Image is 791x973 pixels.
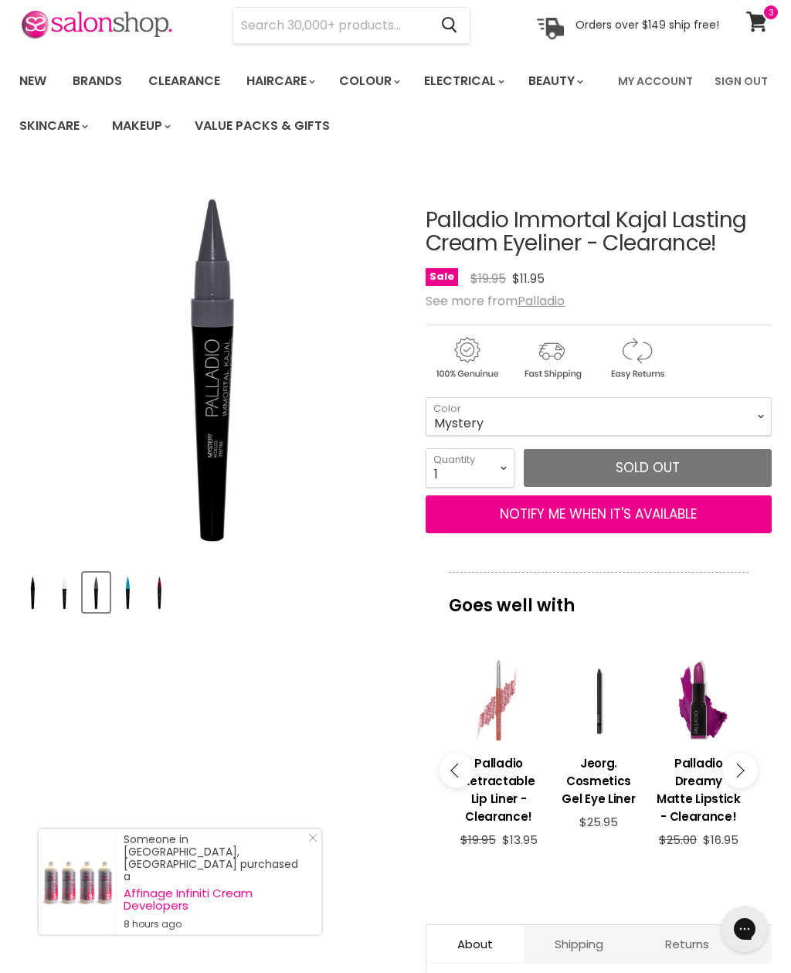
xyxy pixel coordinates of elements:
[124,887,306,912] a: Affinage Infiniti Cream Developers
[703,832,738,848] span: $16.95
[137,65,232,97] a: Clearance
[426,495,772,534] button: NOTIFY ME WHEN IT'S AVAILABLE
[426,448,514,487] select: Quantity
[233,8,429,43] input: Search
[302,833,317,849] a: Close Notification
[502,832,538,848] span: $13.95
[426,292,565,310] span: See more from
[512,270,545,287] span: $11.95
[124,918,306,930] small: 8 hours ago
[124,833,306,930] div: Someone in [GEOGRAPHIC_DATA], [GEOGRAPHIC_DATA] purchased a
[84,574,108,611] img: Palladio Immortal Kajal Lasting Cream Eyeliner - Clearance!
[575,18,719,32] p: Orders over $149 ship free!
[609,65,702,97] a: My Account
[146,573,173,612] button: Palladio Immortal Kajal Lasting Cream Eyeliner - Clearance!
[51,573,78,612] button: Palladio Immortal Kajal Lasting Cream Eyeliner - Clearance!
[114,573,141,612] button: Palladio Immortal Kajal Lasting Cream Eyeliner - Clearance!
[83,573,110,612] button: Palladio Immortal Kajal Lasting Cream Eyeliner - Clearance!
[235,65,324,97] a: Haircare
[8,65,58,97] a: New
[412,65,514,97] a: Electrical
[517,65,592,97] a: Beauty
[426,925,524,963] a: About
[579,814,618,830] span: $25.95
[61,65,134,97] a: Brands
[714,900,776,958] iframe: Gorgias live chat messenger
[556,754,640,808] h3: Jeorg. Cosmetics Gel Eye Liner
[524,449,772,488] button: Sold out
[659,832,697,848] span: $25.00
[457,743,541,833] a: View product:Palladio Retractable Lip Liner - Clearance!
[457,754,541,825] h3: Palladio Retractable Lip Liner - Clearance!
[8,110,97,142] a: Skincare
[21,574,45,611] img: Palladio Immortal Kajal Lasting Cream Eyeliner - Clearance!
[233,7,470,44] form: Product
[39,829,116,934] a: Visit product page
[19,573,46,612] button: Palladio Immortal Kajal Lasting Cream Eyeliner - Clearance!
[634,925,740,963] a: Returns
[116,574,140,611] img: Palladio Immortal Kajal Lasting Cream Eyeliner - Clearance!
[19,170,407,558] div: Palladio Immortal Kajal Lasting Cream Eyeliner - Clearance! image. Click or Scroll to Zoom.
[53,574,76,611] img: Palladio Immortal Kajal Lasting Cream Eyeliner - Clearance!
[470,270,506,287] span: $19.95
[657,754,741,825] h3: Palladio Dreamy Matte Lipstick - Clearance!
[426,268,458,286] span: Sale
[518,292,565,310] a: Palladio
[460,832,496,848] span: $19.95
[148,574,171,611] img: Palladio Immortal Kajal Lasting Cream Eyeliner - Clearance!
[308,833,317,842] svg: Close Icon
[100,110,180,142] a: Makeup
[429,8,470,43] button: Search
[426,209,772,257] h1: Palladio Immortal Kajal Lasting Cream Eyeliner - Clearance!
[183,110,341,142] a: Value Packs & Gifts
[17,568,409,612] div: Product thumbnails
[705,65,777,97] a: Sign Out
[8,59,609,148] ul: Main menu
[511,335,592,382] img: shipping.gif
[426,335,508,382] img: genuine.gif
[449,572,749,623] p: Goes well with
[524,925,634,963] a: Shipping
[328,65,409,97] a: Colour
[596,335,677,382] img: returns.gif
[657,743,741,833] a: View product:Palladio Dreamy Matte Lipstick - Clearance!
[556,743,640,815] a: View product:Jeorg. Cosmetics Gel Eye Liner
